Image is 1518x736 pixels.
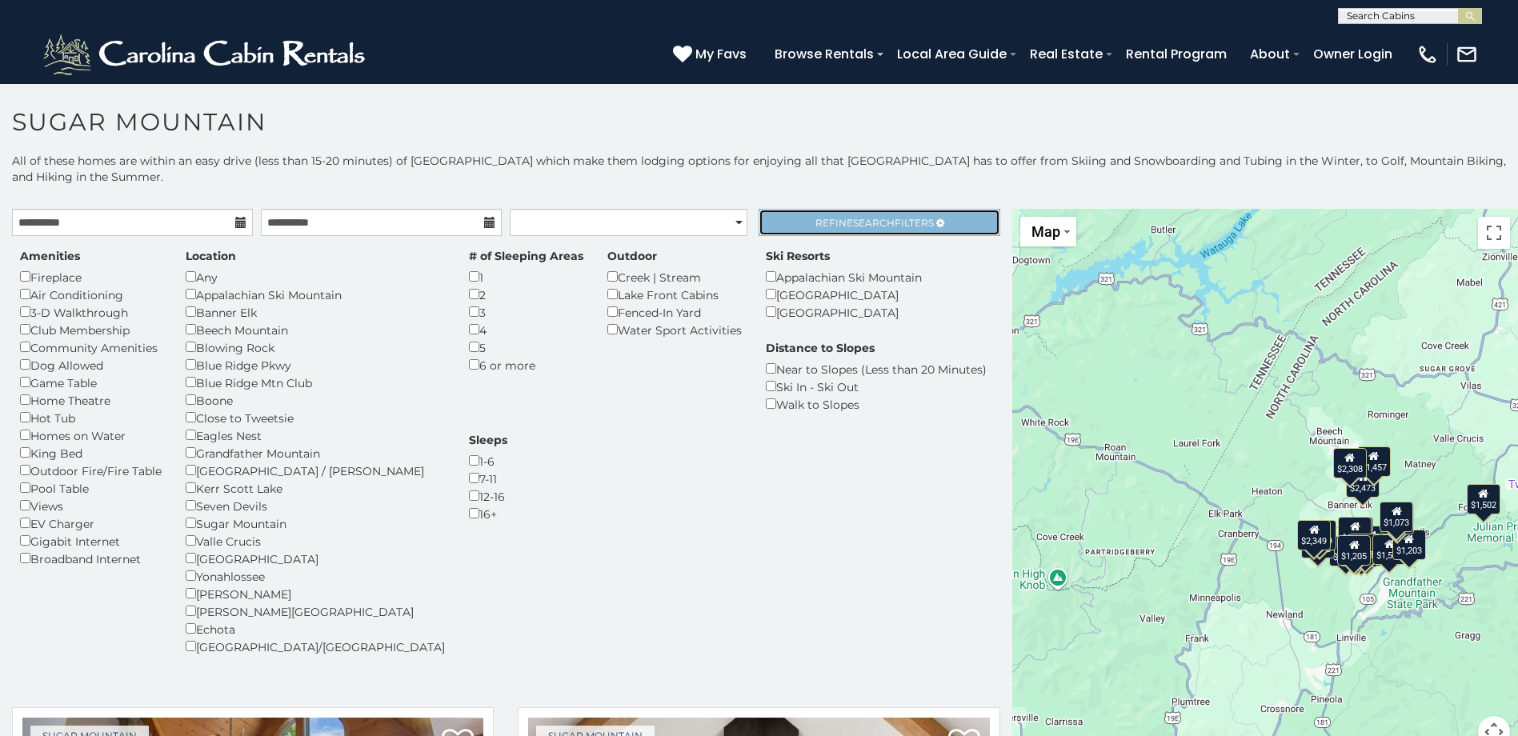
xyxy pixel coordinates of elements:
[469,268,583,286] div: 1
[186,638,445,655] div: [GEOGRAPHIC_DATA]/[GEOGRAPHIC_DATA]
[767,40,882,68] a: Browse Rentals
[186,567,445,585] div: Yonahlossee
[469,432,507,448] label: Sleeps
[186,268,445,286] div: Any
[186,321,445,338] div: Beech Mountain
[673,44,751,65] a: My Favs
[1022,40,1111,68] a: Real Estate
[186,602,445,620] div: [PERSON_NAME][GEOGRAPHIC_DATA]
[186,426,445,444] div: Eagles Nest
[186,286,445,303] div: Appalachian Ski Mountain
[40,30,372,78] img: White-1-2.png
[20,479,162,497] div: Pool Table
[469,470,507,487] div: 7-11
[469,321,583,338] div: 4
[186,303,445,321] div: Banner Elk
[1380,502,1413,532] div: $1,073
[20,391,162,409] div: Home Theatre
[186,620,445,638] div: Echota
[469,487,507,505] div: 12-16
[815,217,934,229] span: Refine Filters
[186,497,445,514] div: Seven Devils
[1020,217,1076,246] button: Change map style
[607,268,742,286] div: Creek | Stream
[1337,535,1371,566] div: $1,205
[1348,534,1382,564] div: $2,187
[469,303,583,321] div: 3
[607,248,657,264] label: Outdoor
[469,452,507,470] div: 1-6
[20,286,162,303] div: Air Conditioning
[1340,517,1373,547] div: $1,781
[20,248,80,264] label: Amenities
[1392,530,1426,560] div: $1,203
[766,378,987,395] div: Ski In - Ski Out
[695,44,747,64] span: My Favs
[1372,534,1406,565] div: $1,566
[1416,43,1439,66] img: phone-regular-white.png
[766,340,875,356] label: Distance to Slopes
[20,303,162,321] div: 3-D Walkthrough
[186,338,445,356] div: Blowing Rock
[186,374,445,391] div: Blue Ridge Mtn Club
[20,426,162,444] div: Homes on Water
[853,217,895,229] span: Search
[469,248,583,264] label: # of Sleeping Areas
[469,356,583,374] div: 6 or more
[20,338,162,356] div: Community Amenities
[607,286,742,303] div: Lake Front Cabins
[186,585,445,602] div: [PERSON_NAME]
[759,209,999,236] a: RefineSearchFilters
[20,462,162,479] div: Outdoor Fire/Fire Table
[889,40,1015,68] a: Local Area Guide
[1357,446,1391,477] div: $1,457
[766,248,830,264] label: Ski Resorts
[186,550,445,567] div: [GEOGRAPHIC_DATA]
[1380,504,1414,534] div: $1,710
[1467,484,1500,514] div: $1,502
[186,479,445,497] div: Kerr Scott Lake
[1297,520,1331,550] div: $2,349
[607,303,742,321] div: Fenced-In Yard
[607,321,742,338] div: Water Sport Activities
[186,409,445,426] div: Close to Tweetsie
[186,514,445,532] div: Sugar Mountain
[20,268,162,286] div: Fireplace
[469,338,583,356] div: 5
[186,248,236,264] label: Location
[1478,217,1510,249] button: Toggle fullscreen view
[186,444,445,462] div: Grandfather Mountain
[186,462,445,479] div: [GEOGRAPHIC_DATA] / [PERSON_NAME]
[766,360,987,378] div: Near to Slopes (Less than 20 Minutes)
[186,356,445,374] div: Blue Ridge Pkwy
[1118,40,1235,68] a: Rental Program
[766,303,922,321] div: [GEOGRAPHIC_DATA]
[20,514,162,532] div: EV Charger
[20,356,162,374] div: Dog Allowed
[766,395,987,413] div: Walk to Slopes
[1456,43,1478,66] img: mail-regular-white.png
[1346,467,1380,498] div: $2,473
[1242,40,1298,68] a: About
[469,286,583,303] div: 2
[20,321,162,338] div: Club Membership
[20,444,162,462] div: King Bed
[1305,40,1400,68] a: Owner Login
[20,532,162,550] div: Gigabit Internet
[20,409,162,426] div: Hot Tub
[469,505,507,522] div: 16+
[1332,448,1366,478] div: $2,308
[20,550,162,567] div: Broadband Internet
[186,532,445,550] div: Valle Crucis
[186,391,445,409] div: Boone
[766,268,922,286] div: Appalachian Ski Mountain
[1338,517,1372,547] div: $1,296
[20,374,162,391] div: Game Table
[20,497,162,514] div: Views
[766,286,922,303] div: [GEOGRAPHIC_DATA]
[1031,223,1060,240] span: Map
